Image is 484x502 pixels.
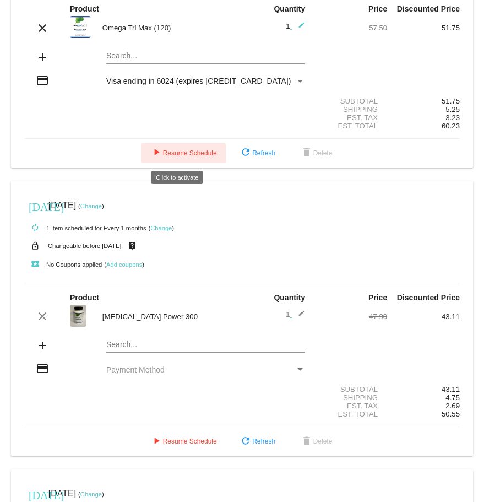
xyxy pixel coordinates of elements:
mat-icon: add [36,339,49,352]
mat-icon: [DATE] [29,488,42,501]
input: Search... [106,52,305,61]
div: Subtotal [314,385,387,393]
button: Delete [291,431,341,451]
div: Shipping [314,393,387,402]
mat-icon: local_play [29,258,42,271]
span: Refresh [239,149,275,157]
small: ( ) [148,225,174,231]
a: Change [80,203,102,209]
mat-icon: play_arrow [150,435,163,449]
span: 50.55 [442,410,460,418]
small: ( ) [78,203,104,209]
strong: Product [70,4,99,13]
div: Est. Tax [314,402,387,410]
button: Refresh [230,143,284,163]
strong: Price [368,4,387,13]
small: ( ) [78,491,104,498]
mat-icon: refresh [239,147,252,160]
span: Resume Schedule [150,149,217,157]
span: 60.23 [442,122,460,130]
span: 2.69 [445,402,460,410]
strong: Discounted Price [397,293,460,302]
mat-icon: autorenew [29,222,42,235]
span: Resume Schedule [150,438,217,445]
mat-icon: lock_open [29,239,42,253]
mat-icon: [DATE] [29,199,42,213]
mat-icon: play_arrow [150,147,163,160]
button: Resume Schedule [141,143,226,163]
div: [MEDICAL_DATA] Power 300 [97,312,242,321]
div: 51.75 [387,97,460,105]
div: 57.50 [314,24,387,32]
button: Resume Schedule [141,431,226,451]
div: 43.11 [387,312,460,321]
span: Delete [300,149,333,157]
a: Change [150,225,172,231]
mat-icon: delete [300,147,313,160]
mat-icon: credit_card [36,362,49,375]
strong: Quantity [274,4,305,13]
button: Refresh [230,431,284,451]
mat-icon: add [36,51,49,64]
div: 47.90 [314,312,387,321]
small: 1 item scheduled for Every 1 months [24,225,146,231]
a: Change [80,491,102,498]
mat-icon: refresh [239,435,252,449]
small: No Coupons applied [24,261,102,268]
span: 1 [286,22,305,30]
div: 43.11 [387,385,460,393]
mat-icon: clear [36,310,49,323]
div: Est. Tax [314,114,387,122]
mat-icon: credit_card [36,74,49,87]
div: Omega Tri Max (120) [97,24,242,32]
img: CoQ10-Power-300-label-scaled.jpg [70,305,86,327]
div: Est. Total [314,410,387,418]
div: Est. Total [314,122,387,130]
button: Delete [291,143,341,163]
span: 4.75 [445,393,460,402]
span: 1 [286,310,305,319]
small: Changeable before [DATE] [48,242,122,249]
mat-select: Payment Method [106,77,305,85]
input: Search... [106,341,305,349]
mat-icon: clear [36,21,49,35]
mat-icon: edit [292,21,305,35]
strong: Discounted Price [397,4,460,13]
div: 51.75 [387,24,460,32]
mat-icon: edit [292,310,305,323]
mat-icon: delete [300,435,313,449]
img: Omega-Tri-Max-label.png [70,16,91,38]
div: Subtotal [314,97,387,105]
strong: Product [70,293,99,302]
span: Refresh [239,438,275,445]
span: Visa ending in 6024 (expires [CREDIT_CARD_DATA]) [106,77,291,85]
span: Delete [300,438,333,445]
span: 3.23 [445,114,460,122]
strong: Quantity [274,293,305,302]
a: Add coupons [106,261,142,268]
span: Payment Method [106,365,165,374]
small: ( ) [104,261,144,268]
strong: Price [368,293,387,302]
span: 5.25 [445,105,460,114]
mat-icon: live_help [126,239,139,253]
mat-select: Payment Method [106,365,305,374]
div: Shipping [314,105,387,114]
